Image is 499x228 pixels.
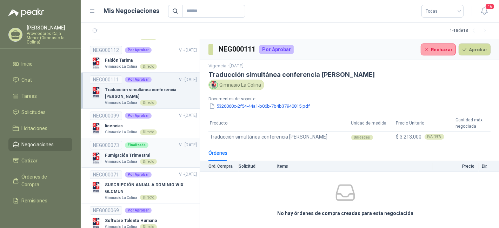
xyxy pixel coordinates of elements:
span: Órdenes de Compra [22,173,66,188]
button: 16 [478,5,491,18]
div: Finalizada [125,142,148,148]
p: Software Talento Humano [105,217,157,224]
p: Vigencia - [DATE] [208,63,491,69]
span: Todas [426,6,459,16]
div: NEG000099 [90,112,122,120]
span: Remisiones [22,197,48,204]
button: Rechazar [421,43,456,55]
th: Dir. [479,161,499,172]
button: Aprobar [459,43,491,55]
div: NEG000112 [90,46,122,54]
p: Gimnasio La Colina [105,195,137,201]
a: NEG000099Por AprobarV. -[DATE] Company LogolicenciasGimnasio La ColinaDirecto [90,112,197,135]
span: V. - [DATE] [179,113,197,118]
h3: Traducción simultánea conferencia [PERSON_NAME] [208,71,491,78]
div: Por Aprobar [125,47,152,53]
p: Gimnasio La Colina [105,64,137,69]
a: Licitaciones [8,122,72,135]
div: Por Aprobar [125,77,152,82]
div: Directo [140,100,157,106]
p: Faldón Tarima [105,57,157,64]
p: SUSCRIPCIÓN ANUAL A DOMINIO WIX GLCMUN [105,182,197,195]
h3: NEG000111 [219,44,257,55]
th: Precio Unitario [395,115,454,132]
img: Company Logo [210,81,218,89]
div: Por Aprobar [125,113,152,119]
span: Solicitudes [22,108,46,116]
p: licencias [105,123,157,129]
a: Configuración [8,210,72,223]
th: Solicitud [239,161,277,172]
div: Por Aprobar [125,208,152,213]
div: IVA [425,134,444,140]
span: V. - [DATE] [179,77,197,82]
h1: Mis Negociaciones [104,6,160,16]
a: Chat [8,73,72,87]
p: Gimnasio La Colina [105,100,137,106]
p: Proveedores Caja Menor (Gimnasio la Colina) [27,32,72,44]
span: Tareas [22,92,37,100]
a: NEG000111Por AprobarV. -[DATE] Company LogoTraducción simultánea conferencia [PERSON_NAME]Gimnasi... [90,75,197,106]
a: NEG000073FinalizadaV. -[DATE] Company LogoFumigación TrimestralGimnasio La ColinaDirecto [90,141,197,165]
p: Gimnasio La Colina [105,159,137,165]
span: Inicio [22,60,33,68]
a: Órdenes de Compra [8,170,72,191]
a: Inicio [8,57,72,71]
th: Producto [208,115,350,132]
div: Directo [140,195,157,200]
img: Company Logo [90,87,102,99]
div: NEG000069 [90,206,122,215]
b: 19 % [434,135,441,139]
th: Ord. Compra [200,161,239,172]
div: Directo [140,64,157,69]
a: Solicitudes [8,106,72,119]
img: Logo peakr [8,8,44,17]
span: V. - [DATE] [179,142,197,147]
img: Company Logo [90,123,102,135]
th: Items [277,161,433,172]
a: Tareas [8,89,72,103]
th: Unidad de medida [350,115,395,132]
p: Fumigación Trimestral [105,152,157,159]
div: Unidades [351,135,373,140]
span: Licitaciones [22,125,48,132]
span: V. - [DATE] [179,172,197,177]
a: NEG000112Por AprobarV. -[DATE] Company LogoFaldón TarimaGimnasio La ColinaDirecto [90,46,197,69]
span: Chat [22,76,32,84]
div: Gimnasio La Colina [208,80,264,90]
div: Directo [140,159,157,165]
div: NEG000111 [90,75,122,84]
p: [PERSON_NAME] [27,25,72,30]
img: Company Logo [90,152,102,165]
p: Gimnasio La Colina [105,129,137,135]
div: Por Aprobar [259,45,294,54]
th: Precio [433,161,479,172]
img: Company Logo [90,57,102,69]
div: Por Aprobar [125,172,152,177]
div: NEG000073 [90,141,122,149]
span: Negociaciones [22,141,54,148]
a: Remisiones [8,194,72,207]
div: NEG000071 [90,170,122,179]
a: Negociaciones [8,138,72,151]
p: Documentos de soporte [208,96,347,102]
a: NEG000071Por AprobarV. -[DATE] Company LogoSUSCRIPCIÓN ANUAL A DOMINIO WIX GLCMUNGimnasio La Coli... [90,170,197,201]
img: Company Logo [90,182,102,194]
span: Traducción simultánea conferencia [PERSON_NAME] [210,133,327,141]
div: Directo [140,129,157,135]
th: Cantidad máx. negociada [454,115,491,132]
h3: No hay órdenes de compra creadas para esta negociación [277,209,413,217]
p: Traducción simultánea conferencia [PERSON_NAME] [105,87,197,100]
a: Cotizar [8,154,72,167]
div: 1 - 18 de 18 [450,25,491,36]
span: $ 3.213.000 [396,134,422,140]
button: 5326060c-2f54-44a1-b06b-7b4b37940815.pdf [208,102,311,110]
span: 16 [485,3,495,10]
div: Órdenes [208,149,227,157]
span: Cotizar [22,157,38,165]
span: V. - [DATE] [179,48,197,53]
